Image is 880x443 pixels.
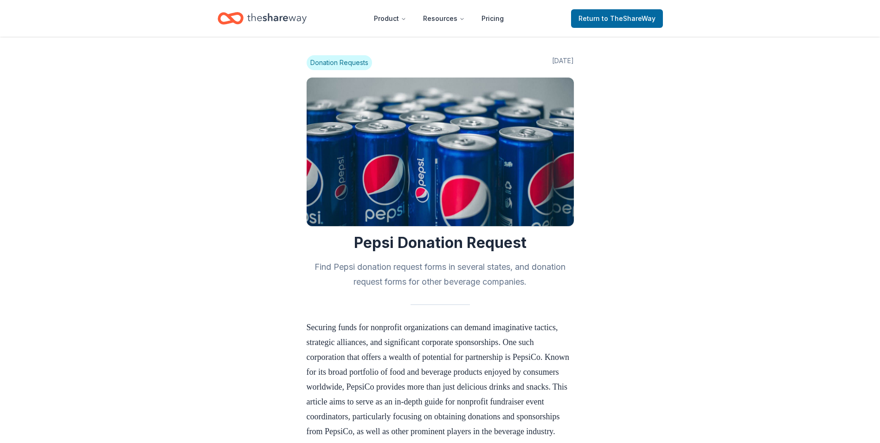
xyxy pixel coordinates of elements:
[307,234,574,252] h1: Pepsi Donation Request
[474,9,511,28] a: Pricing
[307,320,574,439] p: Securing funds for nonprofit organizations can demand imaginative tactics, strategic alliances, a...
[307,260,574,289] h2: Find Pepsi donation request forms in several states, and donation request forms for other beverag...
[307,55,372,70] span: Donation Requests
[366,7,511,29] nav: Main
[552,55,574,70] span: [DATE]
[571,9,663,28] a: Returnto TheShareWay
[307,78,574,226] img: Image for Pepsi Donation Request
[416,9,472,28] button: Resources
[602,14,655,22] span: to TheShareWay
[366,9,414,28] button: Product
[218,7,307,29] a: Home
[578,13,655,24] span: Return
